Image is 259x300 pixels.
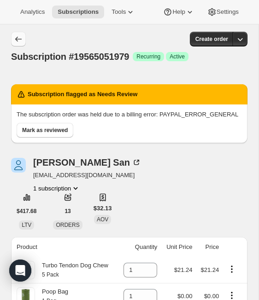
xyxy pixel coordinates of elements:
button: Tools [106,6,141,18]
div: Open Intercom Messenger [9,260,31,282]
span: Shen San [11,158,26,173]
button: Mark as reviewed [17,123,73,138]
button: Help [158,6,200,18]
span: Settings [217,8,239,16]
small: 5 Pack [42,271,59,278]
span: Tools [112,8,126,16]
th: Quantity [117,237,160,257]
button: Analytics [15,6,50,18]
span: $417.68 [17,208,36,215]
span: Help [172,8,185,16]
button: Settings [202,6,244,18]
span: Subscriptions [58,8,99,16]
span: AOV [97,216,108,223]
div: Turbo Tendon Dog Chew [35,261,108,279]
span: Create order [195,35,228,43]
th: Product [11,237,117,257]
button: Subscriptions [11,32,26,46]
span: $21.24 [200,266,219,273]
span: Mark as reviewed [22,127,68,134]
span: [EMAIL_ADDRESS][DOMAIN_NAME] [33,171,141,180]
span: 13 [65,208,71,215]
p: The subscription order was held due to a billing error: PAYPAL_ERROR_GENERAL [17,110,242,119]
span: Analytics [20,8,45,16]
span: Subscription #19565051979 [11,52,129,62]
span: Active [170,53,185,60]
button: Product actions [33,184,80,193]
span: ORDERS [56,222,79,228]
div: [PERSON_NAME] San [33,158,141,167]
th: Unit Price [160,237,195,257]
th: Price [195,237,222,257]
button: $417.68 [11,204,42,219]
span: Recurring [136,53,160,60]
button: Subscriptions [52,6,104,18]
button: 13 [59,204,76,219]
span: $0.00 [204,293,219,300]
span: $21.24 [174,266,193,273]
span: $0.00 [177,293,193,300]
h2: Subscription flagged as Needs Review [28,90,137,99]
span: $32.13 [94,204,112,213]
span: LTV [22,222,31,228]
button: Create order [190,32,234,46]
button: Product actions [224,264,239,274]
